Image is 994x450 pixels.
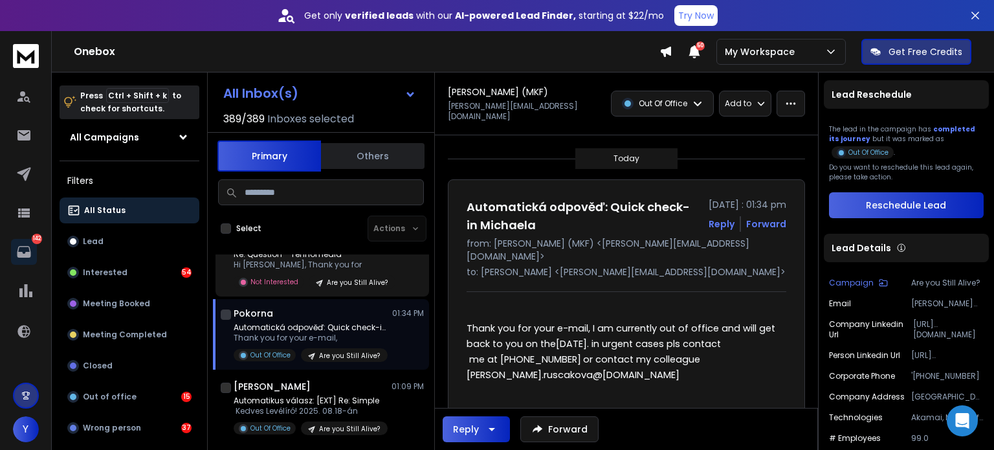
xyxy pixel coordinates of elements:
h3: Inboxes selected [267,111,354,127]
p: Automatikus válasz: [EXT] Re: Simple [234,396,388,406]
button: Closed [60,353,199,379]
button: Wrong person37 [60,415,199,441]
p: Press to check for shortcuts. [80,89,181,115]
p: My Workspace [725,45,800,58]
p: Are you Still Alive? [319,351,380,361]
p: Person Linkedin Url [829,350,900,361]
p: Closed [83,361,113,371]
button: All Campaigns [60,124,199,150]
p: Kedves Levélíró! 2025. 08.18-án [234,406,388,416]
div: Reply [453,423,479,436]
h1: All Campaigns [70,131,139,144]
p: 01:34 PM [392,308,424,319]
button: Out of office15 [60,384,199,410]
button: Reply [443,416,510,442]
span: @[DOMAIN_NAME] [593,368,679,381]
button: Meeting Booked [60,291,199,317]
div: 37 [181,423,192,433]
button: Y [13,416,39,442]
p: Out Of Office [639,98,687,109]
button: Others [321,142,425,170]
button: Primary [217,141,321,172]
h1: Onebox [74,44,659,60]
button: Campaign [829,278,888,288]
div: The lead in the campaign has but it was marked as . [829,124,984,157]
div: 54 [181,267,192,278]
strong: AI-powered Lead Finder, [455,9,576,22]
button: Reschedule Lead [829,192,984,218]
p: Company Linkedin Url [829,319,913,340]
h3: Filters [60,172,199,190]
p: Today [613,153,639,164]
p: Meeting Booked [83,298,150,309]
p: Add to [725,98,751,109]
button: Lead [60,229,199,254]
button: All Inbox(s) [213,80,426,106]
p: Akamai, Microsoft Office 365, Google Cloud Hosting, Taboola Newsroom, VueJS, OneTrust, Emarsys, A... [911,412,984,423]
button: Try Now [674,5,718,26]
p: Are you Still Alive? [319,424,380,434]
h1: Pokorna [234,307,273,320]
button: Reply [709,218,734,231]
p: Meeting Completed [83,330,167,340]
p: Lead Details [832,242,891,254]
p: Do you want to reschedule this lead again, please take action. [829,163,984,182]
p: Get Free Credits [889,45,962,58]
img: logo [13,44,39,68]
p: Corporate Phone [829,371,895,381]
div: Open Intercom Messenger [947,405,978,436]
p: '[PHONE_NUMBER] [911,371,984,381]
span: Thank you for your e-mail, I am currently out of office and will get back to you on the [467,322,778,350]
p: Automatická odpověď: Quick check-in Michaela [234,322,389,333]
h1: All Inbox(s) [223,87,298,100]
p: Hi [PERSON_NAME], Thank you for [234,260,389,270]
p: Email [829,298,851,309]
p: Are you Still Alive? [327,278,388,287]
p: 142 [32,234,42,244]
p: # Employees [829,433,881,444]
button: All Status [60,197,199,223]
p: [DATE] : 01:34 pm [709,198,786,211]
p: Out Of Office [250,350,291,360]
p: [PERSON_NAME][EMAIL_ADDRESS][DOMAIN_NAME] [911,298,984,309]
p: Out Of Office [250,423,291,433]
span: [DATE]. in urgent cases pls contact me at [PHONE_NUMBER] or contact my colleague [PERSON_NAME].ru... [467,337,721,381]
p: [URL][DOMAIN_NAME] [913,319,984,340]
a: 142 [11,239,37,265]
p: Lead [83,236,104,247]
p: 01:09 PM [392,381,424,392]
button: Get Free Credits [861,39,971,65]
p: [URL][DOMAIN_NAME] [911,350,984,361]
p: Thank you for your e-mail, [234,333,389,343]
span: 389 / 389 [223,111,265,127]
p: All Status [84,205,126,216]
p: Get only with our starting at $22/mo [304,9,664,22]
p: Wrong person [83,423,141,433]
p: Technologies [829,412,883,423]
div: Forward [746,218,786,231]
p: [GEOGRAPHIC_DATA], [GEOGRAPHIC_DATA], [GEOGRAPHIC_DATA] [911,392,984,402]
strong: verified leads [345,9,414,22]
button: Interested54 [60,260,199,286]
p: Not Interested [250,277,298,287]
p: from: [PERSON_NAME] (MKF) <[PERSON_NAME][EMAIL_ADDRESS][DOMAIN_NAME]> [467,237,786,263]
p: [PERSON_NAME][EMAIL_ADDRESS][DOMAIN_NAME] [448,101,603,122]
h1: [PERSON_NAME] [234,380,311,393]
h1: Automatická odpověď: Quick check-in Michaela [467,198,701,234]
label: Select [236,223,261,234]
p: Re: Question - Tehnomedia [234,249,389,260]
p: Interested [83,267,127,278]
p: Out of office [83,392,137,402]
div: 15 [181,392,192,402]
button: Forward [520,416,599,442]
h1: [PERSON_NAME] (MKF) [448,85,548,98]
p: Company Address [829,392,905,402]
button: Meeting Completed [60,322,199,348]
span: 50 [696,41,705,51]
p: Out Of Office [848,148,889,157]
span: Ctrl + Shift + k [106,88,169,103]
p: to: [PERSON_NAME] <[PERSON_NAME][EMAIL_ADDRESS][DOMAIN_NAME]> [467,265,786,278]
